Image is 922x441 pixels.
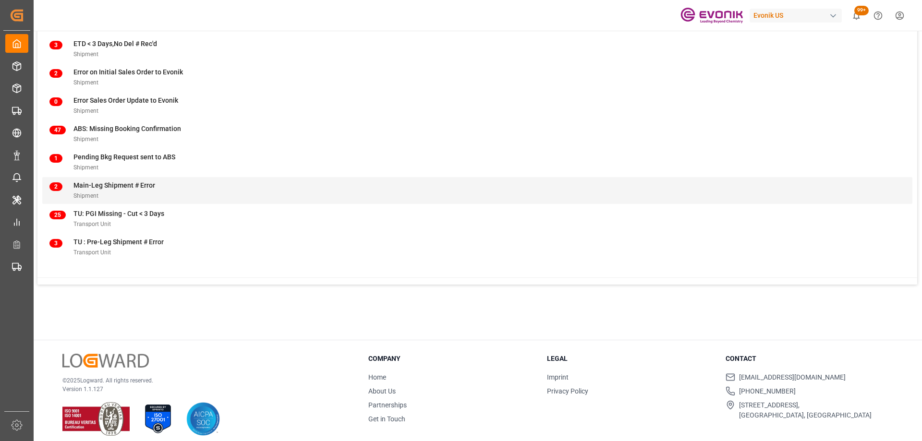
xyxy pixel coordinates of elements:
[49,154,62,163] span: 1
[867,5,889,26] button: Help Center
[739,400,872,420] span: [STREET_ADDRESS], [GEOGRAPHIC_DATA], [GEOGRAPHIC_DATA]
[368,387,396,395] a: About Us
[49,182,62,191] span: 2
[368,415,405,423] a: Get in Touch
[62,385,345,393] p: Version 1.1.127
[547,373,569,381] a: Imprint
[49,67,905,87] a: 2Error on Initial Sales Order to EvonikShipment
[73,136,98,143] span: Shipment
[73,221,111,227] span: Transport Unit
[73,40,157,48] span: ETD < 3 Days,No Del # Rec'd
[73,51,98,58] span: Shipment
[739,386,796,396] span: [PHONE_NUMBER]
[368,401,407,409] a: Partnerships
[49,237,905,257] a: 3TU : Pre-Leg Shipment # ErrorTransport Unit
[49,209,905,229] a: 25TU: PGI Missing - Cut < 3 DaysTransport Unit
[73,125,181,132] span: ABS: Missing Booking Confirmation
[186,402,220,436] img: AICPA SOC
[73,164,98,171] span: Shipment
[547,387,588,395] a: Privacy Policy
[73,210,164,217] span: TU: PGI Missing - Cut < 3 Days
[846,5,867,26] button: show 100 new notifications
[368,373,386,381] a: Home
[49,97,62,106] span: 0
[49,239,62,248] span: 3
[73,96,178,104] span: Error Sales Order Update to Evonik
[73,153,175,161] span: Pending Bkg Request sent to ABS
[49,126,66,134] span: 47
[547,354,714,364] h3: Legal
[49,69,62,78] span: 2
[73,181,155,189] span: Main-Leg Shipment # Error
[750,9,842,23] div: Evonik US
[854,6,869,15] span: 99+
[62,376,345,385] p: © 2025 Logward. All rights reserved.
[73,79,98,86] span: Shipment
[73,68,183,76] span: Error on Initial Sales Order to Evonik
[73,238,164,246] span: TU : Pre-Leg Shipment # Error
[49,95,905,116] a: 0Error Sales Order Update to EvonikShipment
[73,192,98,199] span: Shipment
[750,6,846,24] button: Evonik US
[62,402,130,436] img: ISO 9001 & ISO 14001 Certification
[49,211,66,219] span: 25
[49,39,905,59] a: 3ETD < 3 Days,No Del # Rec'dShipment
[368,354,535,364] h3: Company
[726,354,892,364] h3: Contact
[680,7,743,24] img: Evonik-brand-mark-Deep-Purple-RGB.jpeg_1700498283.jpeg
[739,372,846,382] span: [EMAIL_ADDRESS][DOMAIN_NAME]
[141,402,175,436] img: ISO 27001 Certification
[49,152,905,172] a: 1Pending Bkg Request sent to ABSShipment
[73,107,98,114] span: Shipment
[49,124,905,144] a: 47ABS: Missing Booking ConfirmationShipment
[49,180,905,201] a: 2Main-Leg Shipment # ErrorShipment
[62,354,149,368] img: Logward Logo
[73,249,111,256] span: Transport Unit
[49,41,62,49] span: 3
